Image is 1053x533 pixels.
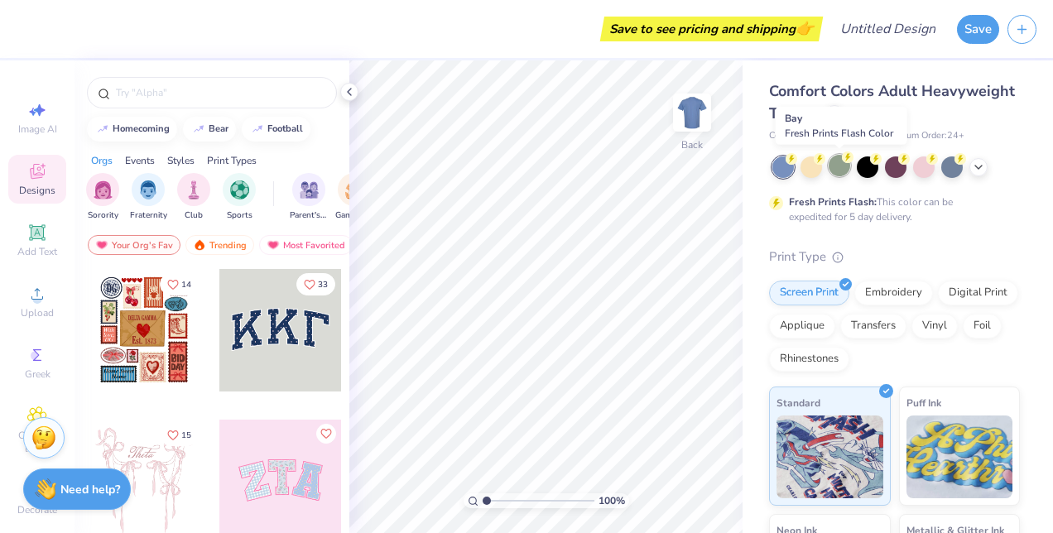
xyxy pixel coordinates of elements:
[911,314,958,339] div: Vinyl
[130,173,167,222] button: filter button
[223,173,256,222] div: filter for Sports
[681,137,703,152] div: Back
[160,424,199,446] button: Like
[86,173,119,222] button: filter button
[290,173,328,222] div: filter for Parent's Weekend
[345,180,364,199] img: Game Day Image
[769,281,849,305] div: Screen Print
[789,195,877,209] strong: Fresh Prints Flash:
[17,503,57,516] span: Decorate
[785,127,893,140] span: Fresh Prints Flash Color
[267,239,280,251] img: most_fav.gif
[296,273,335,295] button: Like
[91,153,113,168] div: Orgs
[335,209,373,222] span: Game Day
[94,180,113,199] img: Sorority Image
[183,117,236,142] button: bear
[777,415,883,498] img: Standard
[227,209,252,222] span: Sports
[769,314,835,339] div: Applique
[789,194,993,224] div: This color can be expedited for 5 day delivery.
[676,96,709,129] img: Back
[769,347,849,372] div: Rhinestones
[130,209,167,222] span: Fraternity
[167,153,195,168] div: Styles
[60,482,120,497] strong: Need help?
[776,107,907,145] div: Bay
[906,394,941,411] span: Puff Ink
[335,173,373,222] div: filter for Game Day
[160,273,199,295] button: Like
[25,367,50,381] span: Greek
[18,122,57,136] span: Image AI
[95,239,108,251] img: most_fav.gif
[230,180,249,199] img: Sports Image
[181,281,191,289] span: 14
[96,124,109,134] img: trend_line.gif
[963,314,1002,339] div: Foil
[185,209,203,222] span: Club
[290,173,328,222] button: filter button
[300,180,319,199] img: Parent's Weekend Image
[259,235,353,255] div: Most Favorited
[21,306,54,319] span: Upload
[769,247,1020,266] div: Print Type
[139,180,157,199] img: Fraternity Image
[957,15,999,44] button: Save
[19,184,55,197] span: Designs
[251,124,264,134] img: trend_line.gif
[185,180,203,199] img: Club Image
[207,153,257,168] div: Print Types
[906,415,1013,498] img: Puff Ink
[177,173,210,222] button: filter button
[769,81,1015,123] span: Comfort Colors Adult Heavyweight T-Shirt
[177,173,210,222] div: filter for Club
[769,129,830,143] span: Comfort Colors
[290,209,328,222] span: Parent's Weekend
[114,84,326,101] input: Try "Alpha"
[181,431,191,439] span: 15
[242,117,310,142] button: football
[267,124,303,133] div: football
[192,124,205,134] img: trend_line.gif
[335,173,373,222] button: filter button
[125,153,155,168] div: Events
[130,173,167,222] div: filter for Fraternity
[113,124,170,133] div: homecoming
[88,209,118,222] span: Sorority
[318,281,328,289] span: 33
[316,424,336,444] button: Like
[604,17,819,41] div: Save to see pricing and shipping
[86,173,119,222] div: filter for Sorority
[796,18,814,38] span: 👉
[193,239,206,251] img: trending.gif
[827,12,949,46] input: Untitled Design
[599,493,625,508] span: 100 %
[882,129,964,143] span: Minimum Order: 24 +
[88,235,180,255] div: Your Org's Fav
[777,394,820,411] span: Standard
[185,235,254,255] div: Trending
[223,173,256,222] button: filter button
[87,117,177,142] button: homecoming
[854,281,933,305] div: Embroidery
[209,124,228,133] div: bear
[8,429,66,455] span: Clipart & logos
[840,314,906,339] div: Transfers
[17,245,57,258] span: Add Text
[938,281,1018,305] div: Digital Print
